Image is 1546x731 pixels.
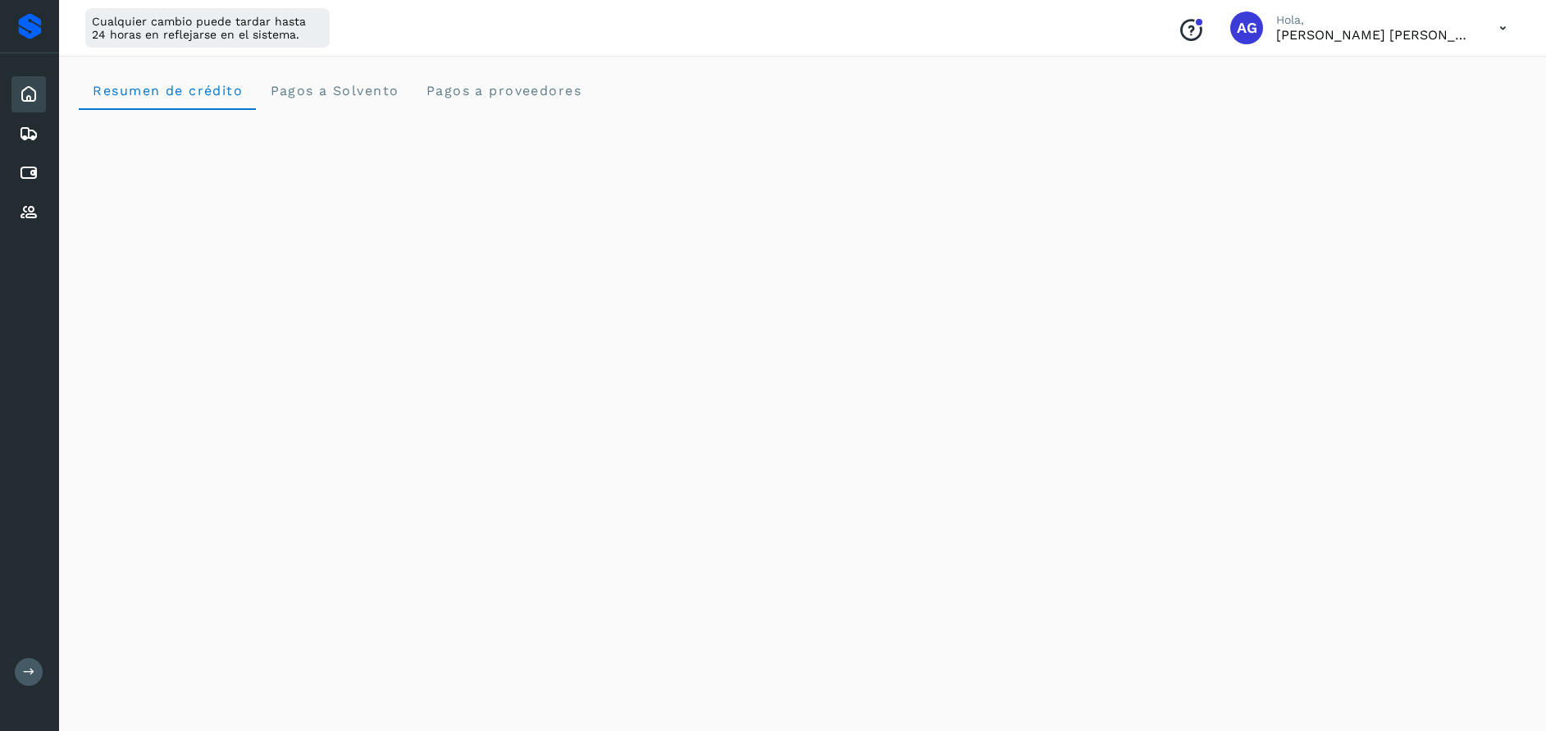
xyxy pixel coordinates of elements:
span: Resumen de crédito [92,83,243,98]
div: Embarques [11,116,46,152]
div: Inicio [11,76,46,112]
div: Cuentas por pagar [11,155,46,191]
span: Pagos a proveedores [425,83,581,98]
div: Cualquier cambio puede tardar hasta 24 horas en reflejarse en el sistema. [85,8,330,48]
span: Pagos a Solvento [269,83,399,98]
p: Hola, [1276,13,1473,27]
div: Proveedores [11,194,46,231]
p: Abigail Gonzalez Leon [1276,27,1473,43]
